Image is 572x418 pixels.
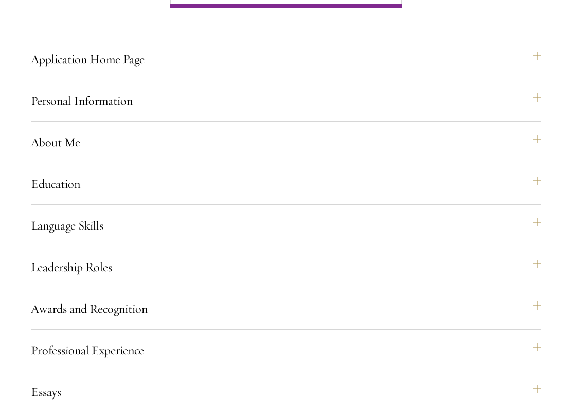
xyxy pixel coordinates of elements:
button: Professional Experience [31,349,541,374]
button: About Me [31,141,541,166]
button: Leadership Roles [31,266,541,291]
button: Education [31,183,541,207]
button: Application Home Page [31,58,541,83]
button: Awards and Recognition [31,308,541,332]
button: Essays [31,391,541,415]
button: Personal Information [31,100,541,124]
button: Language Skills [31,224,541,249]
